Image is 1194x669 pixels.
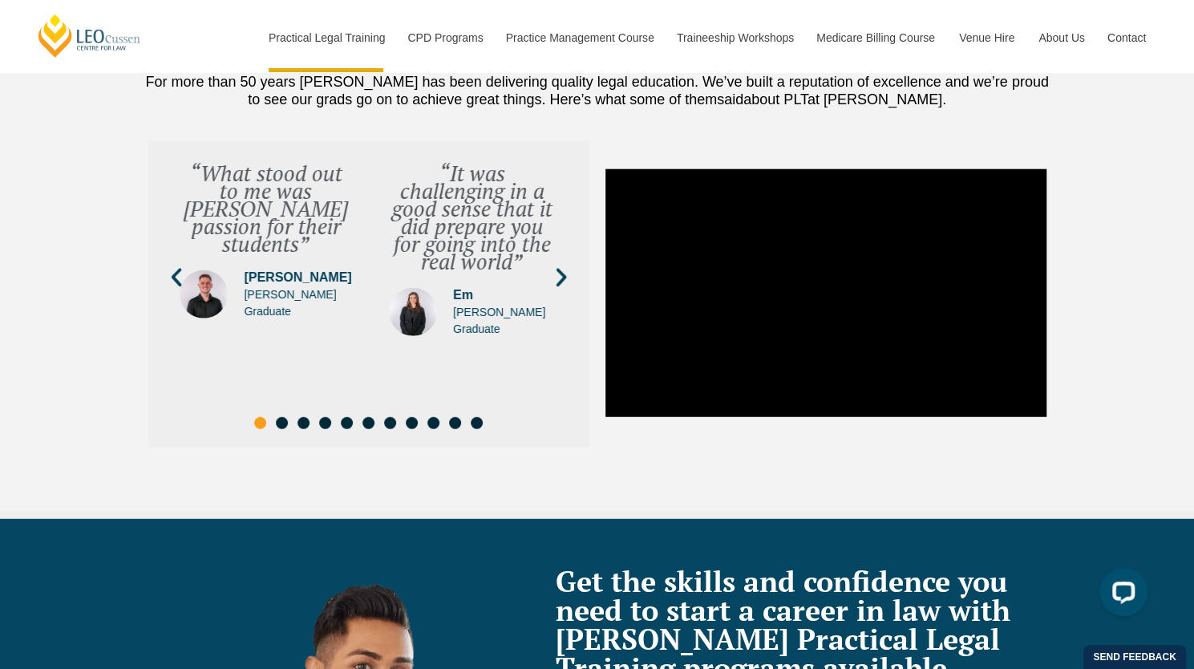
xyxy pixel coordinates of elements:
[453,286,555,304] span: Em
[549,266,573,290] div: Next slide
[665,3,804,72] a: Traineeship Workshops
[254,417,266,429] span: Go to slide 1
[373,148,571,407] div: 2 / 11
[717,91,743,107] span: said
[1026,3,1095,72] a: About Us
[140,73,1054,108] p: For more than 50 years [PERSON_NAME] has been delivering quality legal education. We’ve built a r...
[804,3,947,72] a: Medicare Billing Course
[1087,562,1154,629] iframe: LiveChat chat widget
[319,417,331,429] span: Go to slide 4
[297,417,310,429] span: Go to slide 3
[395,3,493,72] a: CPD Programs
[471,417,483,429] span: Go to slide 11
[389,288,437,336] img: Em Jarman | Leo Cussen Graduate Testimonial
[164,266,188,290] div: Previous slide
[384,417,396,429] span: Go to slide 7
[244,286,351,320] span: [PERSON_NAME] Graduate
[167,148,365,407] div: 1 / 11
[167,148,571,439] div: Slides
[180,270,228,318] img: josh_bell_wilson
[244,269,351,286] span: [PERSON_NAME]
[449,417,461,429] span: Go to slide 10
[406,417,418,429] span: Go to slide 8
[362,417,374,429] span: Go to slide 6
[257,3,396,72] a: Practical Legal Training
[36,13,143,59] a: [PERSON_NAME] Centre for Law
[427,417,439,429] span: Go to slide 9
[183,164,349,253] div: “What stood out to me was [PERSON_NAME] passion for their students”
[947,3,1026,72] a: Venue Hire
[389,164,555,270] div: “It was challenging in a good sense that it did prepare you for going into the real world”
[341,417,353,429] span: Go to slide 5
[494,3,665,72] a: Practice Management Course
[1095,3,1158,72] a: Contact
[453,304,555,338] span: [PERSON_NAME] Graduate
[743,91,807,107] span: about PLT
[276,417,288,429] span: Go to slide 2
